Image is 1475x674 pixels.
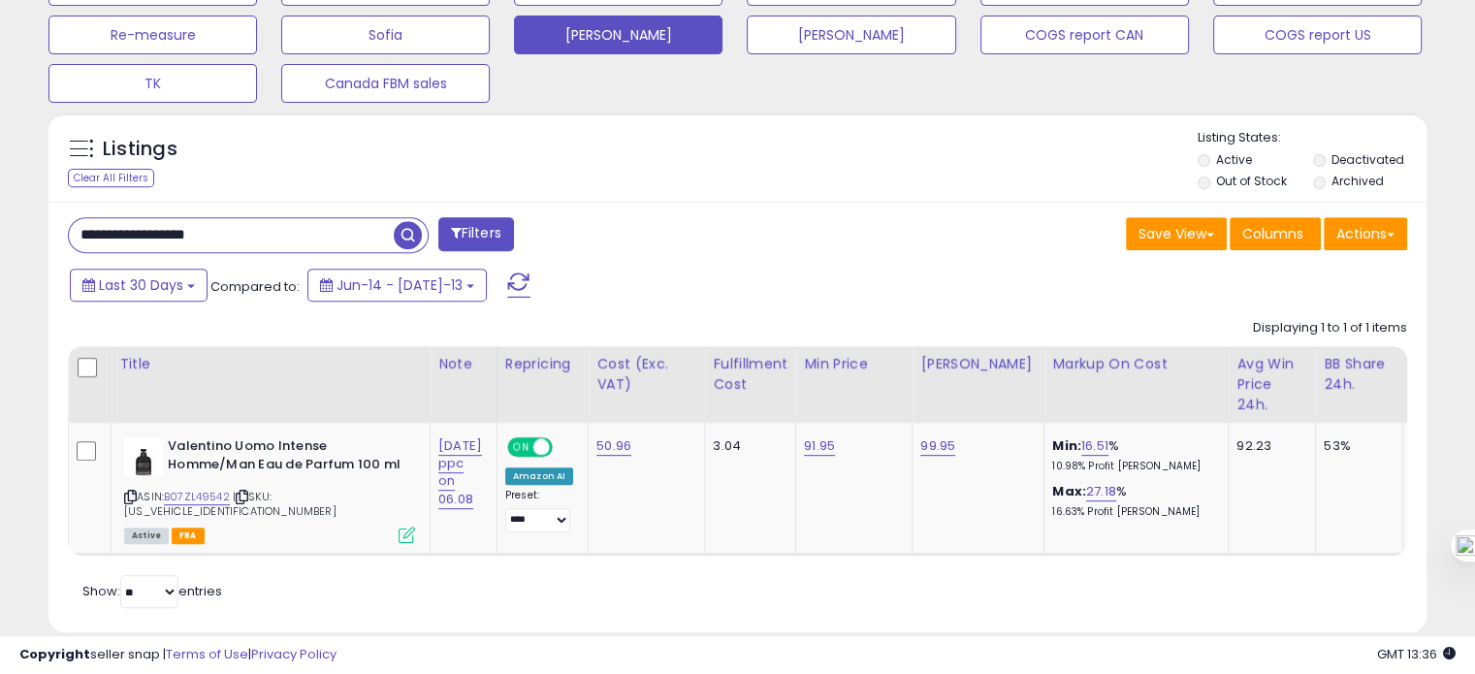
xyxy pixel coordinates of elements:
strong: Copyright [19,645,90,663]
a: [DATE] ppc on 06.08 [438,436,482,509]
span: | SKU: [US_VEHICLE_IDENTIFICATION_NUMBER] [124,489,337,518]
span: Show: entries [82,582,222,600]
p: 16.63% Profit [PERSON_NAME] [1052,505,1213,519]
button: Filters [438,217,514,251]
div: Cost (Exc. VAT) [596,354,696,395]
button: Canada FBM sales [281,64,490,103]
h5: Listings [103,136,177,163]
button: Re-measure [48,16,257,54]
span: ON [509,439,533,456]
div: 92.23 [1236,437,1300,455]
div: 53% [1324,437,1388,455]
div: Clear All Filters [68,169,154,187]
button: Save View [1126,217,1227,250]
div: % [1052,437,1213,473]
div: Markup on Cost [1052,354,1220,374]
div: BB Share 24h. [1324,354,1395,395]
button: Actions [1324,217,1407,250]
span: 2025-08-13 13:36 GMT [1377,645,1456,663]
a: 50.96 [596,436,631,456]
span: Columns [1242,224,1303,243]
a: 91.95 [804,436,835,456]
div: 3.04 [713,437,781,455]
button: Jun-14 - [DATE]-13 [307,269,487,302]
div: Amazon AI [505,467,573,485]
b: Valentino Uomo Intense Homme/Man Eau de Parfum 100 ml [168,437,403,478]
button: COGS report CAN [980,16,1189,54]
a: 16.51 [1081,436,1108,456]
p: 10.98% Profit [PERSON_NAME] [1052,460,1213,473]
b: Max: [1052,482,1086,500]
label: Deactivated [1331,151,1403,168]
img: 31gjMQo6llL._SL40_.jpg [124,437,163,476]
button: COGS report US [1213,16,1422,54]
label: Archived [1331,173,1383,189]
span: Compared to: [210,277,300,296]
div: [PERSON_NAME] [920,354,1036,374]
div: seller snap | | [19,646,337,664]
b: Min: [1052,436,1081,455]
a: Terms of Use [166,645,248,663]
div: Fulfillment Cost [713,354,787,395]
label: Active [1216,151,1252,168]
div: Avg Win Price 24h. [1236,354,1307,415]
button: [PERSON_NAME] [747,16,955,54]
button: TK [48,64,257,103]
div: Preset: [505,489,573,532]
button: [PERSON_NAME] [514,16,722,54]
label: Out of Stock [1216,173,1287,189]
div: Displaying 1 to 1 of 1 items [1253,319,1407,337]
button: Last 30 Days [70,269,208,302]
a: 99.95 [920,436,955,456]
p: Listing States: [1198,129,1427,147]
a: B07ZL49542 [164,489,230,505]
span: OFF [550,439,581,456]
span: All listings currently available for purchase on Amazon [124,528,169,544]
a: 27.18 [1086,482,1116,501]
span: FBA [172,528,205,544]
div: Title [119,354,422,374]
button: Columns [1230,217,1321,250]
div: Note [438,354,489,374]
div: % [1052,483,1213,519]
div: Min Price [804,354,904,374]
div: ASIN: [124,437,415,541]
a: Privacy Policy [251,645,337,663]
button: Sofia [281,16,490,54]
th: The percentage added to the cost of goods (COGS) that forms the calculator for Min & Max prices. [1044,346,1229,423]
div: Repricing [505,354,580,374]
span: Last 30 Days [99,275,183,295]
span: Jun-14 - [DATE]-13 [337,275,463,295]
